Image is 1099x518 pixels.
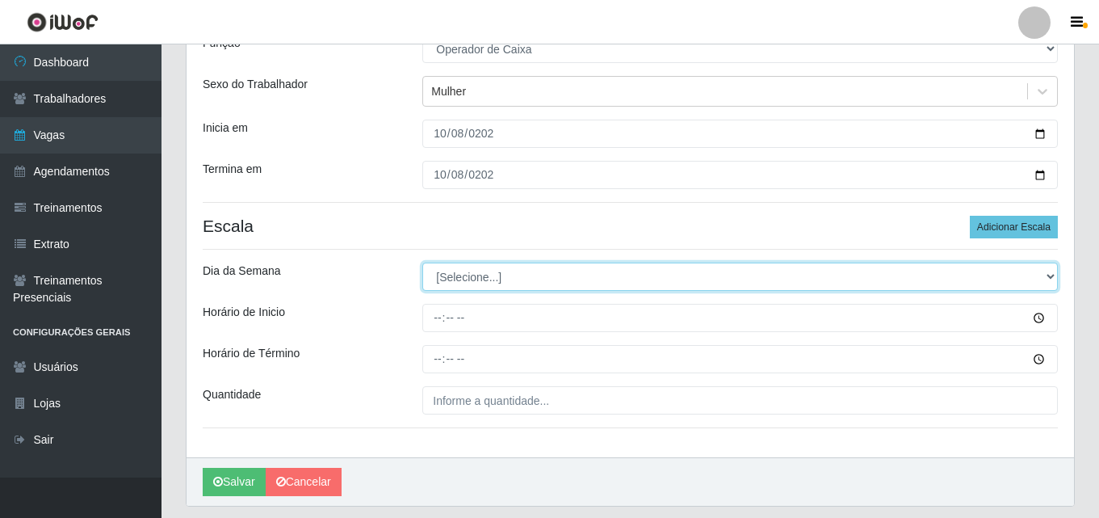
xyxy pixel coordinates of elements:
label: Horário de Inicio [203,304,285,321]
button: Salvar [203,468,266,496]
input: 00/00/0000 [422,161,1058,189]
div: Mulher [431,83,466,100]
label: Quantidade [203,386,261,403]
input: 00/00/0000 [422,120,1058,148]
img: CoreUI Logo [27,12,99,32]
label: Sexo do Trabalhador [203,76,308,93]
label: Termina em [203,161,262,178]
h4: Escala [203,216,1058,236]
input: 00:00 [422,304,1058,332]
a: Cancelar [266,468,342,496]
label: Inicia em [203,120,248,137]
input: Informe a quantidade... [422,386,1058,415]
label: Horário de Término [203,345,300,362]
input: 00:00 [422,345,1058,373]
label: Dia da Semana [203,263,281,280]
button: Adicionar Escala [970,216,1058,238]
